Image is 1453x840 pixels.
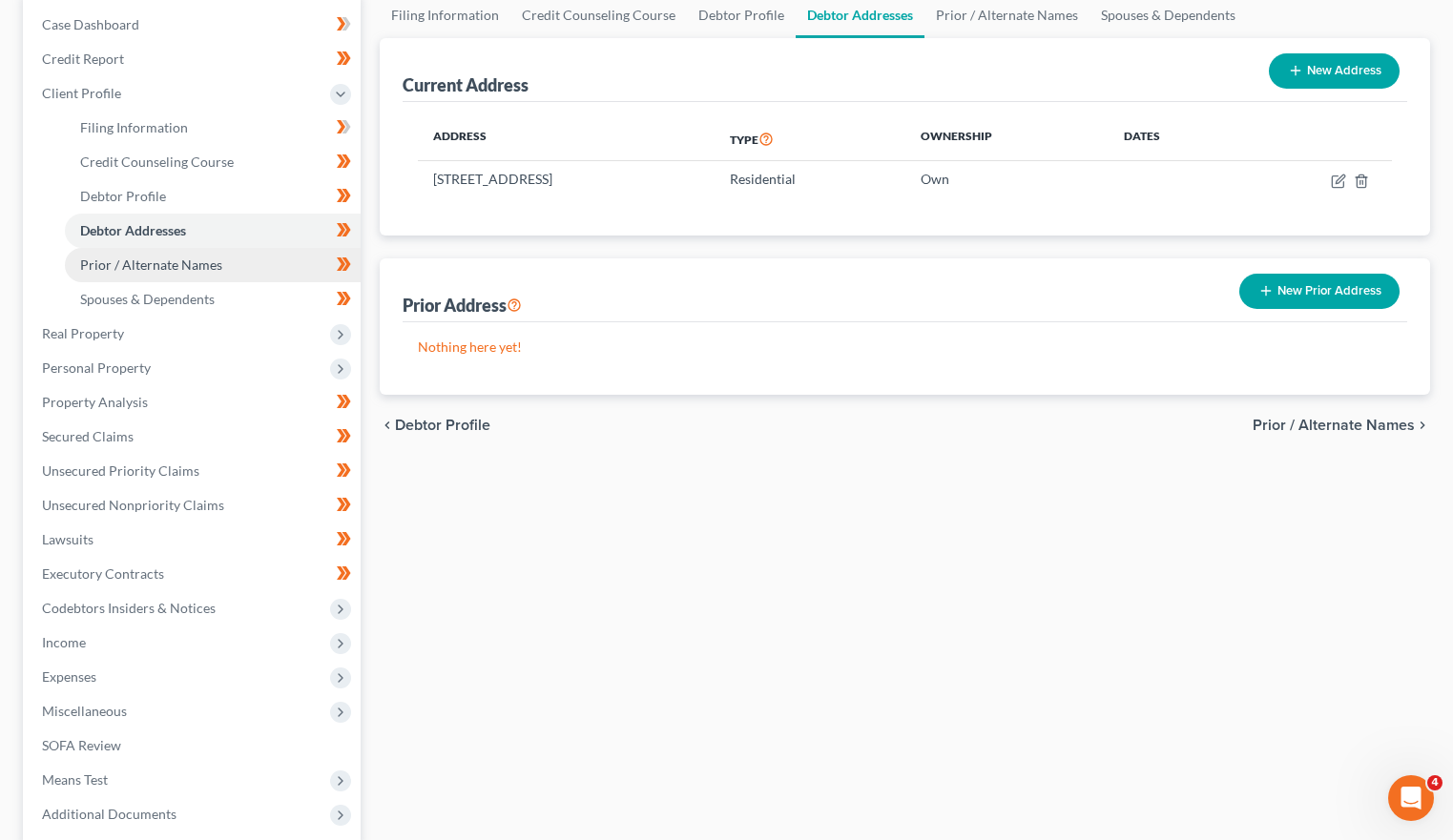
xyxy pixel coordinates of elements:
[715,117,905,161] th: Type
[27,728,361,763] a: SOFA Review
[27,42,361,76] a: Credit Report
[42,703,127,719] span: Miscellaneous
[42,462,199,479] span: Unsecured Priority Claims
[65,111,361,145] a: Filing Information
[80,154,234,170] span: Credit Counseling Course
[1388,775,1434,821] iframe: Intercom live chat
[27,385,361,420] a: Property Analysis
[403,294,522,317] div: Prior Address
[380,418,490,433] button: chevron_left Debtor Profile
[42,85,121,101] span: Client Profile
[403,73,529,96] div: Current Address
[80,188,166,204] span: Debtor Profile
[27,488,361,522] a: Unsecured Nonpriority Claims
[80,222,186,238] span: Debtor Addresses
[42,806,176,822] span: Additional Documents
[905,161,1108,197] td: Own
[80,256,222,273] span: Prior / Alternate Names
[42,325,124,341] span: Real Property
[42,600,216,616] span: Codebtors Insiders & Notices
[380,418,395,433] i: chevron_left
[395,418,490,433] span: Debtor Profile
[42,565,164,582] span: Executory Contracts
[905,117,1108,161] th: Ownership
[1427,775,1443,790] span: 4
[42,634,86,650] span: Income
[42,668,96,685] span: Expenses
[42,737,121,753] span: SOFA Review
[27,522,361,557] a: Lawsuits
[42,428,134,444] span: Secured Claims
[1253,418,1430,433] button: Prior / Alternate Names chevron_right
[80,119,188,135] span: Filing Information
[42,51,124,67] span: Credit Report
[1253,418,1415,433] span: Prior / Alternate Names
[65,179,361,214] a: Debtor Profile
[1239,274,1400,309] button: New Prior Address
[418,161,715,197] td: [STREET_ADDRESS]
[1269,53,1400,89] button: New Address
[1109,117,1241,161] th: Dates
[27,420,361,454] a: Secured Claims
[418,338,1392,357] p: Nothing here yet!
[42,771,108,788] span: Means Test
[65,214,361,248] a: Debtor Addresses
[418,117,715,161] th: Address
[42,16,139,32] span: Case Dashboard
[715,161,905,197] td: Residential
[42,359,151,376] span: Personal Property
[27,454,361,488] a: Unsecured Priority Claims
[1415,418,1430,433] i: chevron_right
[42,531,93,547] span: Lawsuits
[65,282,361,317] a: Spouses & Dependents
[80,291,215,307] span: Spouses & Dependents
[42,394,148,410] span: Property Analysis
[27,8,361,42] a: Case Dashboard
[65,248,361,282] a: Prior / Alternate Names
[65,145,361,179] a: Credit Counseling Course
[42,497,224,513] span: Unsecured Nonpriority Claims
[27,557,361,591] a: Executory Contracts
